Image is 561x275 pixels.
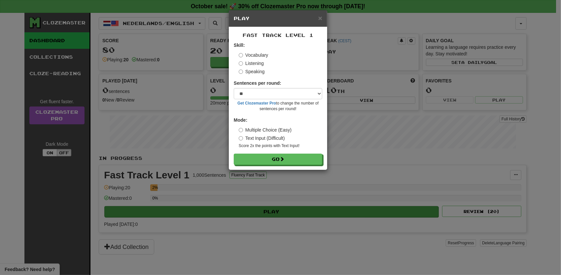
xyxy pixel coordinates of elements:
input: Speaking [239,70,243,74]
small: to change the number of sentences per round! [234,101,322,112]
strong: Skill: [234,43,245,48]
small: Score 2x the points with Text Input ! [239,143,322,149]
label: Multiple Choice (Easy) [239,127,292,133]
button: Go [234,154,322,165]
a: Get Clozemaster Pro [237,101,276,106]
label: Listening [239,60,264,67]
label: Sentences per round: [234,80,281,86]
span: Fast Track Level 1 [243,32,313,38]
input: Text Input (Difficult) [239,136,243,140]
label: Vocabulary [239,52,268,58]
input: Multiple Choice (Easy) [239,128,243,132]
label: Speaking [239,68,264,75]
button: Close [318,15,322,21]
label: Text Input (Difficult) [239,135,285,141]
span: × [318,14,322,22]
input: Vocabulary [239,53,243,57]
h5: Play [234,15,322,22]
strong: Mode: [234,117,247,123]
input: Listening [239,61,243,66]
